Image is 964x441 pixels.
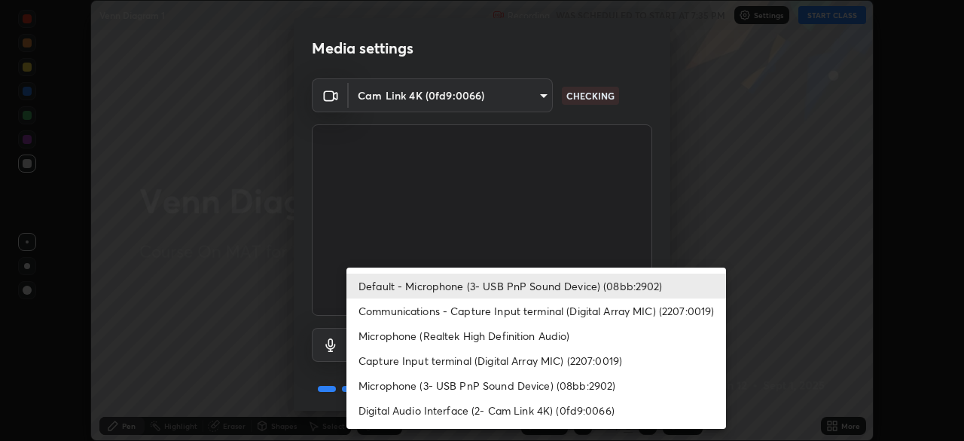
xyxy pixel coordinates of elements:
li: Capture Input terminal (Digital Array MIC) (2207:0019) [346,348,726,373]
li: Communications - Capture Input terminal (Digital Array MIC) (2207:0019) [346,299,726,323]
li: Microphone (3- USB PnP Sound Device) (08bb:2902) [346,373,726,398]
li: Microphone (Realtek High Definition Audio) [346,323,726,348]
li: Digital Audio Interface (2- Cam Link 4K) (0fd9:0066) [346,398,726,423]
li: Default - Microphone (3- USB PnP Sound Device) (08bb:2902) [346,274,726,299]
